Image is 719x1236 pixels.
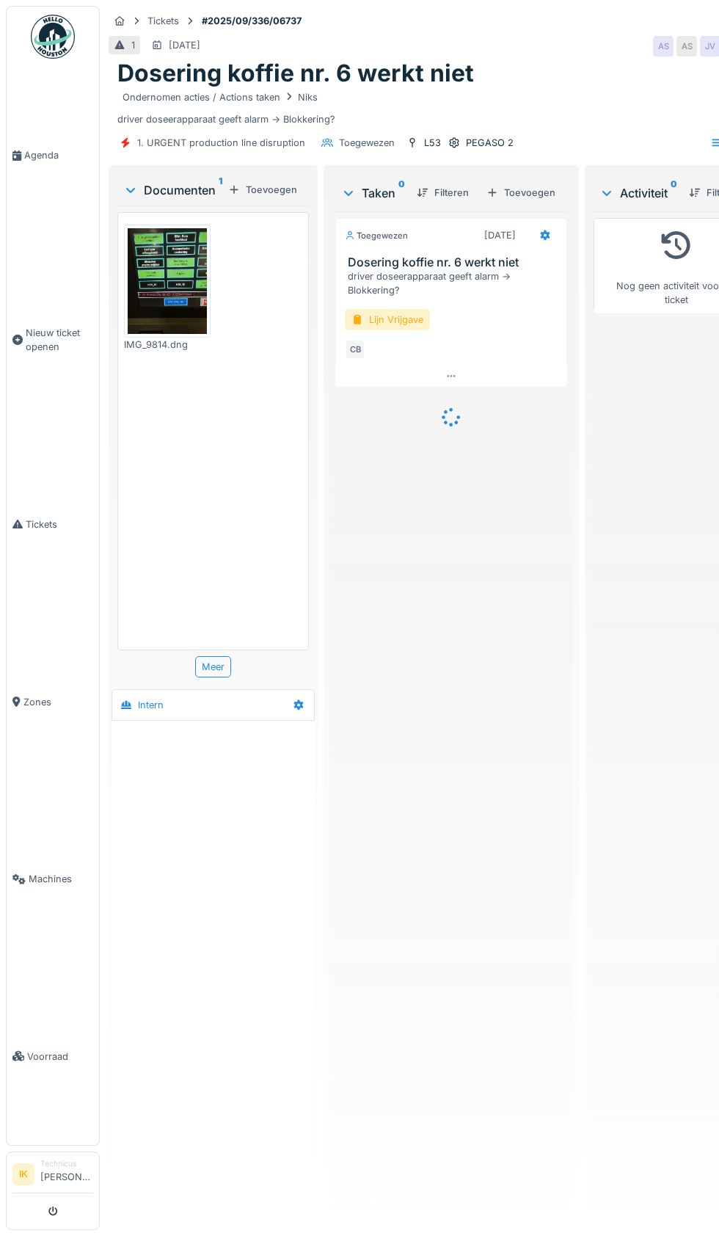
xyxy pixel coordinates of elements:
[123,90,318,104] div: Ondernomen acties / Actions taken Niks
[7,613,99,790] a: Zones
[137,136,305,150] div: 1. URGENT production line disruption
[653,36,674,57] div: AS
[411,183,475,203] div: Filteren
[348,255,561,269] h3: Dosering koffie nr. 6 werkt niet
[138,698,164,712] div: Intern
[27,1050,93,1064] span: Voorraad
[484,228,516,242] div: [DATE]
[128,228,207,333] img: al4167yqho0ng7g34kwctbhnyauh
[7,968,99,1146] a: Voorraad
[345,339,365,360] div: CB
[40,1158,93,1169] div: Technicus
[424,136,441,150] div: L53
[29,872,93,886] span: Machines
[40,1158,93,1190] li: [PERSON_NAME]
[7,436,99,614] a: Tickets
[196,14,307,28] strong: #2025/09/336/06737
[117,59,474,87] h1: Dosering koffie nr. 6 werkt niet
[348,269,561,297] div: driver doseerapparaat geeft alarm -> Blokkering?
[147,14,179,28] div: Tickets
[345,230,408,242] div: Toegewezen
[398,184,405,202] sup: 0
[676,36,697,57] div: AS
[169,38,200,52] div: [DATE]
[31,15,75,59] img: Badge_color-CXgf-gQk.svg
[222,180,303,200] div: Toevoegen
[195,656,231,677] div: Meer
[341,184,405,202] div: Taken
[671,184,677,202] sup: 0
[124,338,211,352] div: IMG_9814.dng
[339,136,395,150] div: Toegewezen
[599,184,677,202] div: Activiteit
[24,148,93,162] span: Agenda
[7,67,99,244] a: Agenda
[12,1163,34,1185] li: IK
[26,517,93,531] span: Tickets
[123,181,222,199] div: Documenten
[7,244,99,436] a: Nieuw ticket openen
[345,309,430,330] div: Lijn Vrijgave
[26,326,93,354] span: Nieuw ticket openen
[7,790,99,968] a: Machines
[481,183,561,203] div: Toevoegen
[131,38,135,52] div: 1
[466,136,514,150] div: PEGASO 2
[23,695,93,709] span: Zones
[219,181,222,199] sup: 1
[12,1158,93,1193] a: IK Technicus[PERSON_NAME]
